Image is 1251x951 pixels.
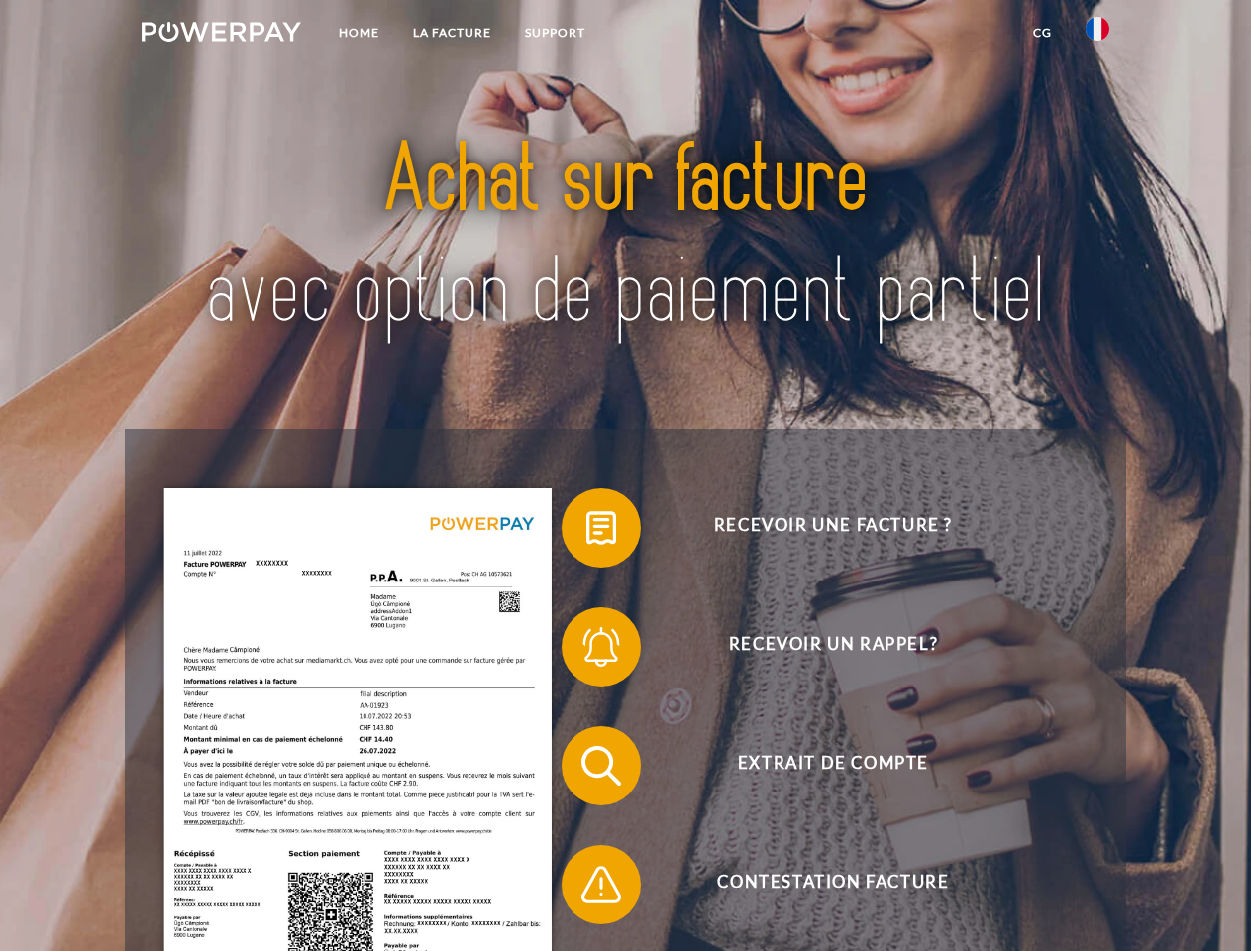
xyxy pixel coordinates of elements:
[590,488,1076,568] span: Recevoir une facture ?
[508,15,602,51] a: Support
[576,622,626,672] img: qb_bell.svg
[562,607,1077,687] button: Recevoir un rappel?
[1086,17,1109,41] img: fr
[590,845,1076,924] span: Contestation Facture
[576,860,626,909] img: qb_warning.svg
[396,15,508,51] a: LA FACTURE
[562,726,1077,805] button: Extrait de compte
[576,503,626,553] img: qb_bill.svg
[576,741,626,791] img: qb_search.svg
[1016,15,1069,51] a: CG
[590,726,1076,805] span: Extrait de compte
[562,845,1077,924] button: Contestation Facture
[189,95,1062,379] img: title-powerpay_fr.svg
[562,488,1077,568] button: Recevoir une facture ?
[322,15,396,51] a: Home
[590,607,1076,687] span: Recevoir un rappel?
[142,22,301,42] img: logo-powerpay-white.svg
